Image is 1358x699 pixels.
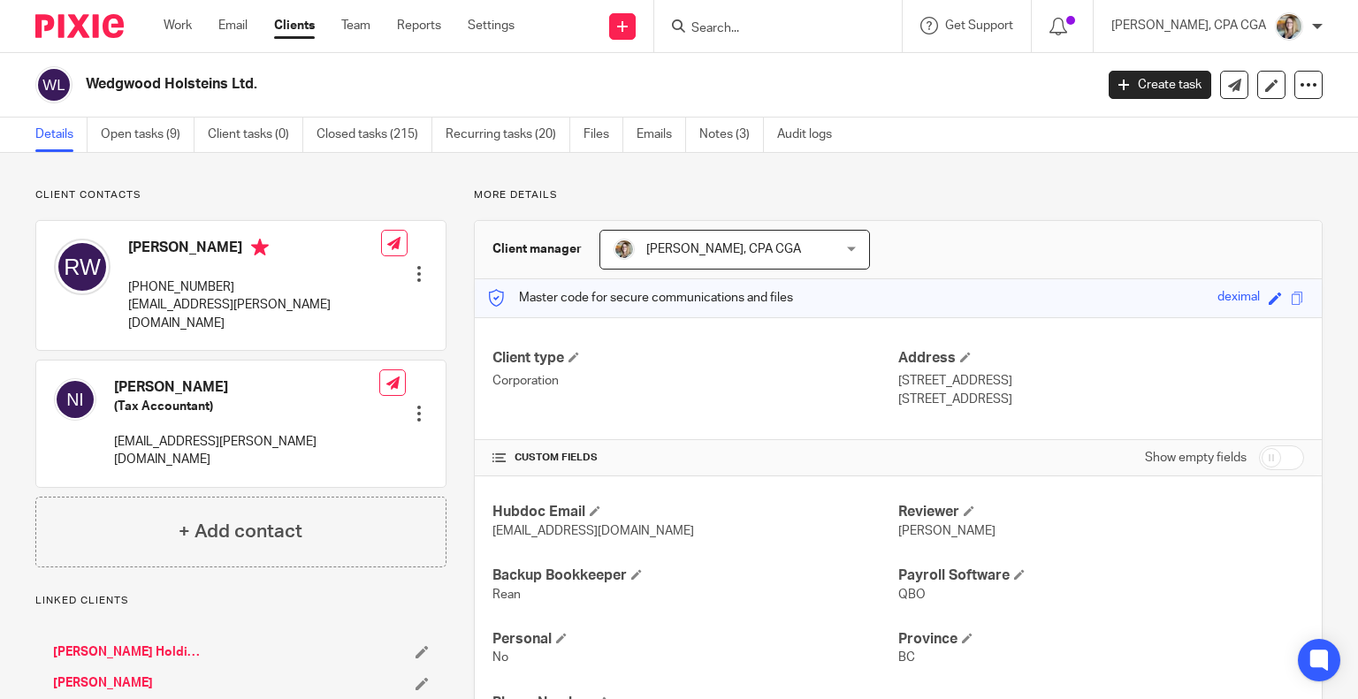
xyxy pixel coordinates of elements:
[128,239,381,261] h4: [PERSON_NAME]
[646,243,801,255] span: [PERSON_NAME], CPA CGA
[898,630,1304,649] h4: Province
[474,188,1323,202] p: More details
[114,398,379,415] h5: (Tax Accountant)
[492,240,582,258] h3: Client manager
[179,518,302,545] h4: + Add contact
[492,503,898,521] h4: Hubdoc Email
[54,239,111,295] img: svg%3E
[488,289,793,307] p: Master code for secure communications and files
[898,503,1304,521] h4: Reviewer
[274,17,315,34] a: Clients
[53,674,153,692] a: [PERSON_NAME]
[468,17,515,34] a: Settings
[898,525,996,537] span: [PERSON_NAME]
[446,118,570,152] a: Recurring tasks (20)
[317,118,432,152] a: Closed tasks (215)
[35,66,72,103] img: svg%3E
[86,75,883,94] h2: Wedgwood Holsteins Ltd.
[35,188,446,202] p: Client contacts
[492,651,508,664] span: No
[777,118,845,152] a: Audit logs
[492,566,898,585] h4: Backup Bookkeeper
[492,525,694,537] span: [EMAIL_ADDRESS][DOMAIN_NAME]
[53,643,203,661] a: [PERSON_NAME] Holdings Ltd.
[898,349,1304,368] h4: Address
[35,118,88,152] a: Details
[699,118,764,152] a: Notes (3)
[101,118,195,152] a: Open tasks (9)
[898,589,926,601] span: QBO
[690,21,849,37] input: Search
[584,118,623,152] a: Files
[128,296,381,332] p: [EMAIL_ADDRESS][PERSON_NAME][DOMAIN_NAME]
[492,589,521,601] span: Rean
[218,17,248,34] a: Email
[114,433,379,469] p: [EMAIL_ADDRESS][PERSON_NAME][DOMAIN_NAME]
[945,19,1013,32] span: Get Support
[492,372,898,390] p: Corporation
[35,14,124,38] img: Pixie
[492,630,898,649] h4: Personal
[164,17,192,34] a: Work
[1111,17,1266,34] p: [PERSON_NAME], CPA CGA
[898,651,915,664] span: BC
[397,17,441,34] a: Reports
[898,566,1304,585] h4: Payroll Software
[54,378,96,421] img: svg%3E
[251,239,269,256] i: Primary
[341,17,370,34] a: Team
[492,349,898,368] h4: Client type
[208,118,303,152] a: Client tasks (0)
[1109,71,1211,99] a: Create task
[114,378,379,397] h4: [PERSON_NAME]
[1145,449,1247,467] label: Show empty fields
[898,372,1304,390] p: [STREET_ADDRESS]
[128,278,381,296] p: [PHONE_NUMBER]
[614,239,635,260] img: Chrissy%20McGale%20Bio%20Pic%201.jpg
[1275,12,1303,41] img: Chrissy%20McGale%20Bio%20Pic%201.jpg
[492,451,898,465] h4: CUSTOM FIELDS
[898,391,1304,408] p: [STREET_ADDRESS]
[637,118,686,152] a: Emails
[35,594,446,608] p: Linked clients
[1217,288,1260,308] div: deximal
